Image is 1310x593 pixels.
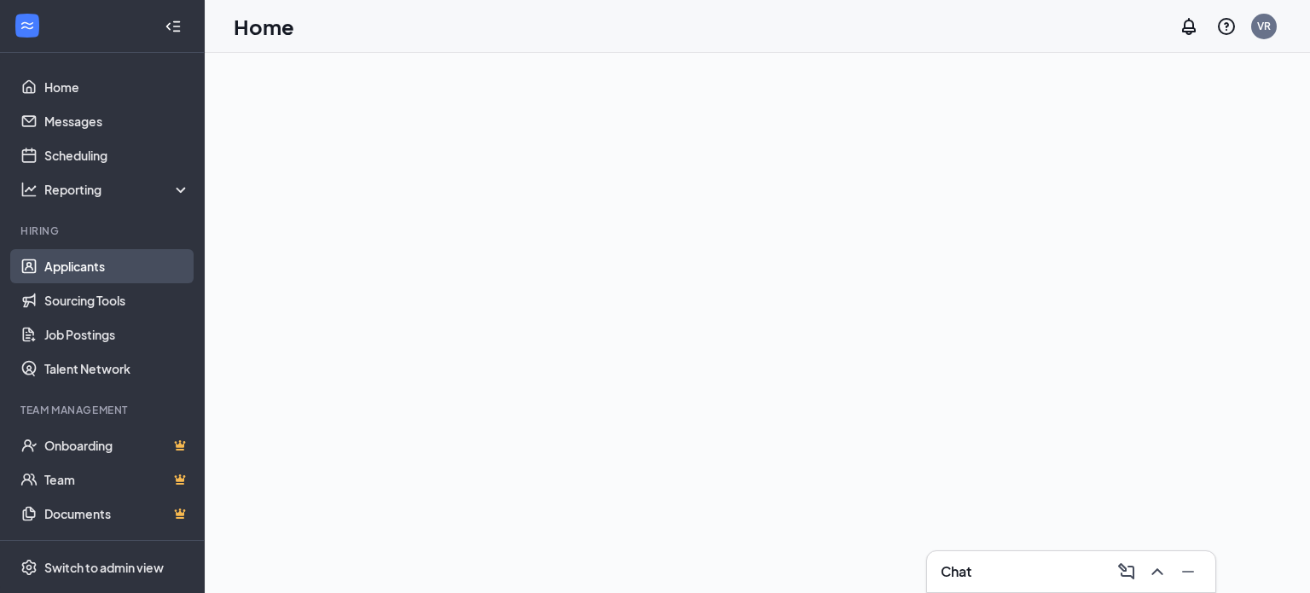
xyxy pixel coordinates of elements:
[44,249,190,283] a: Applicants
[44,317,190,352] a: Job Postings
[19,17,36,34] svg: WorkstreamLogo
[1116,561,1137,582] svg: ComposeMessage
[20,403,187,417] div: Team Management
[44,352,190,386] a: Talent Network
[20,181,38,198] svg: Analysis
[44,138,190,172] a: Scheduling
[44,462,190,497] a: TeamCrown
[165,18,182,35] svg: Collapse
[20,559,38,576] svg: Settings
[1216,16,1237,37] svg: QuestionInfo
[1147,561,1168,582] svg: ChevronUp
[44,283,190,317] a: Sourcing Tools
[44,70,190,104] a: Home
[941,562,971,581] h3: Chat
[234,12,294,41] h1: Home
[44,531,190,565] a: SurveysCrown
[1178,561,1198,582] svg: Minimize
[1113,558,1140,585] button: ComposeMessage
[20,224,187,238] div: Hiring
[44,497,190,531] a: DocumentsCrown
[1174,558,1202,585] button: Minimize
[44,559,164,576] div: Switch to admin view
[1257,19,1271,33] div: VR
[44,104,190,138] a: Messages
[44,181,191,198] div: Reporting
[44,428,190,462] a: OnboardingCrown
[1179,16,1199,37] svg: Notifications
[1144,558,1171,585] button: ChevronUp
